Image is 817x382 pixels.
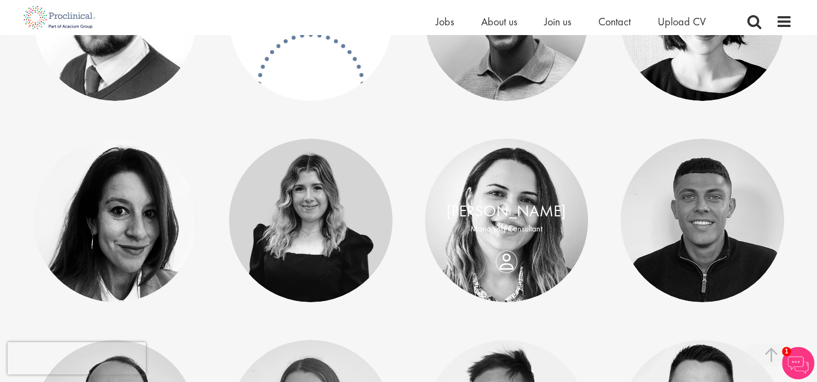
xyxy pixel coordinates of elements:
a: Jobs [436,15,454,29]
a: Upload CV [658,15,706,29]
img: Chatbot [782,347,814,379]
a: Contact [598,15,631,29]
a: [PERSON_NAME] [447,201,566,221]
iframe: reCAPTCHA [8,342,146,374]
a: About us [481,15,517,29]
a: Join us [544,15,571,29]
p: Managing Consultant [436,223,578,235]
span: 1 [782,347,791,356]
